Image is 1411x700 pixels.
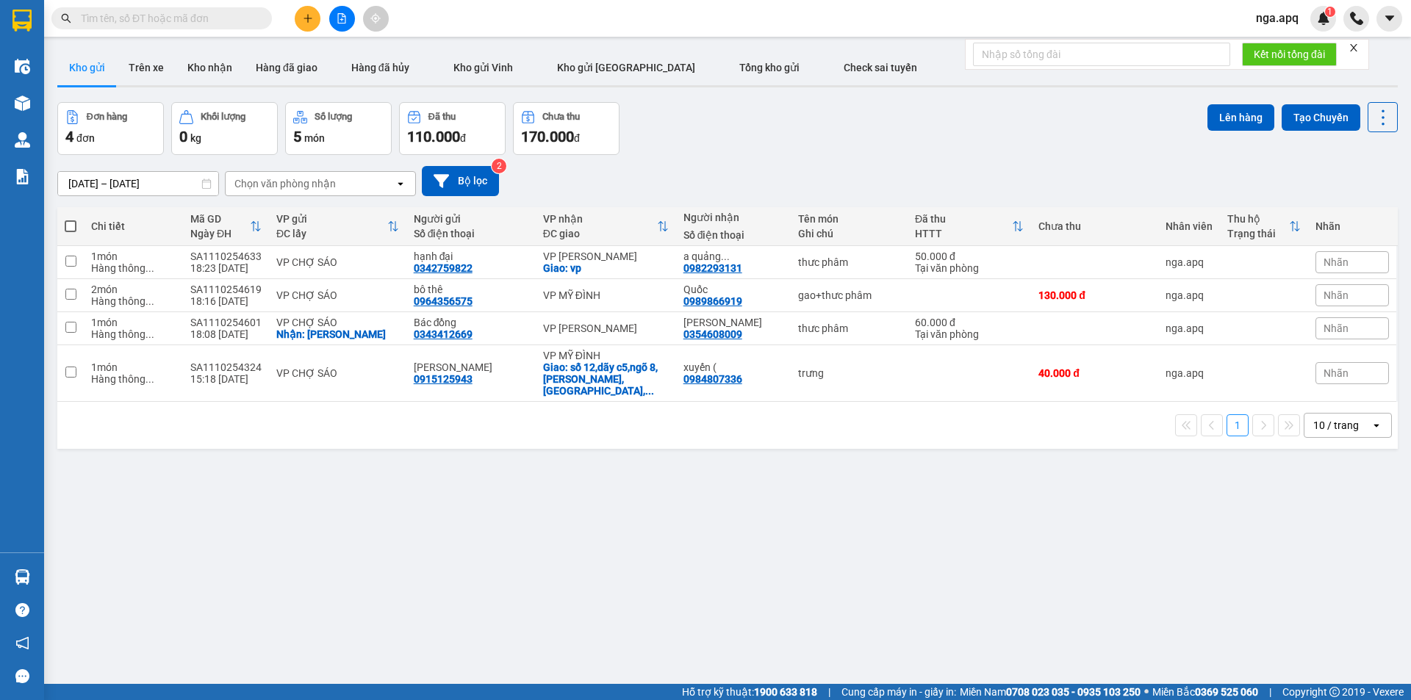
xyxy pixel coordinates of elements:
div: 18:16 [DATE] [190,295,262,307]
span: ... [146,373,154,385]
img: logo [7,79,32,152]
span: đ [574,132,580,144]
div: 130.000 đ [1038,289,1151,301]
div: 1 món [91,317,176,328]
span: Hàng đã hủy [351,62,409,73]
span: Check sai tuyến [844,62,917,73]
img: warehouse-icon [15,59,30,74]
svg: open [1371,419,1382,431]
div: ĐC giao [543,228,657,239]
div: Chi tiết [91,220,176,232]
div: 2 món [91,284,176,295]
input: Tìm tên, số ĐT hoặc mã đơn [81,10,254,26]
span: ... [146,295,154,307]
div: VP MỸ ĐÌNH [543,289,669,301]
span: Miền Nam [960,684,1141,700]
div: xuân vương [414,361,528,373]
div: Giao: vp [543,262,669,274]
span: 5 [293,128,301,145]
button: plus [295,6,320,32]
button: 1 [1227,414,1249,436]
button: Chưa thu170.000đ [513,102,620,155]
div: 1 món [91,250,176,262]
div: Nhãn [1315,220,1389,232]
span: Kết nối tổng đài [1254,46,1325,62]
div: VP CHỢ SÁO [276,367,399,379]
div: 0964356575 [414,295,473,307]
span: message [15,669,29,683]
span: Nhãn [1324,367,1349,379]
span: 0 [179,128,187,145]
div: 10 / trang [1313,418,1359,433]
img: icon-new-feature [1317,12,1330,25]
div: 15:18 [DATE] [190,373,262,385]
div: Mã GD [190,213,250,225]
span: | [1269,684,1271,700]
button: aim [363,6,389,32]
strong: CHUYỂN PHÁT NHANH AN PHÚ QUÝ [38,12,144,59]
div: Chọn văn phòng nhận [234,176,336,191]
div: Chưa thu [1038,220,1151,232]
div: nga.apq [1166,322,1213,334]
span: notification [15,636,29,650]
div: 0354608009 [683,328,742,340]
span: ... [721,250,730,262]
div: Trạng thái [1227,228,1289,239]
span: Nhãn [1324,256,1349,268]
span: 170.000 [521,128,574,145]
span: file-add [337,13,347,24]
span: Kho gửi Vinh [453,62,513,73]
button: file-add [329,6,355,32]
span: đơn [76,132,95,144]
span: kg [190,132,201,144]
div: VP [PERSON_NAME] [543,322,669,334]
div: Hàng thông thường [91,295,176,307]
span: nga.apq [1244,9,1310,27]
strong: 0369 525 060 [1195,686,1258,698]
div: 40.000 đ [1038,367,1151,379]
input: Select a date range. [58,172,218,195]
div: VP gửi [276,213,387,225]
button: Kho nhận [176,50,244,85]
button: Hàng đã giao [244,50,329,85]
div: 0915125943 [414,373,473,385]
button: Kết nối tổng đài [1242,43,1337,66]
div: SA1110254324 [190,361,262,373]
div: Người nhận [683,212,784,223]
img: warehouse-icon [15,132,30,148]
span: Cung cấp máy in - giấy in: [841,684,956,700]
div: xuyến ( [683,361,784,373]
div: SA1110254619 [190,284,262,295]
button: Số lượng5món [285,102,392,155]
span: | [828,684,830,700]
div: VP MỸ ĐÌNH [543,350,669,361]
div: nga.apq [1166,289,1213,301]
div: Số điện thoại [414,228,528,239]
div: 0343412669 [414,328,473,340]
div: Bác đồng [414,317,528,328]
span: [GEOGRAPHIC_DATA], [GEOGRAPHIC_DATA] ↔ [GEOGRAPHIC_DATA] [36,62,145,112]
div: VP CHỢ SÁO [276,256,399,268]
button: Tạo Chuyến [1282,104,1360,131]
div: 18:08 [DATE] [190,328,262,340]
div: quỳnh như [683,317,784,328]
div: thưc phâm [798,256,900,268]
div: Tại văn phòng [915,262,1024,274]
div: nga.apq [1166,367,1213,379]
div: Quốc [683,284,784,295]
div: Đã thu [915,213,1012,225]
th: Toggle SortBy [536,207,676,246]
div: Đơn hàng [87,112,127,122]
button: Kho gửi [57,50,117,85]
div: 0984807336 [683,373,742,385]
div: 50.000 đ [915,250,1024,262]
th: Toggle SortBy [269,207,406,246]
span: Miền Bắc [1152,684,1258,700]
span: plus [303,13,313,24]
strong: 1900 633 818 [754,686,817,698]
button: Đã thu110.000đ [399,102,506,155]
sup: 1 [1325,7,1335,17]
button: Khối lượng0kg [171,102,278,155]
div: VP [PERSON_NAME] [543,250,669,262]
span: 110.000 [407,128,460,145]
